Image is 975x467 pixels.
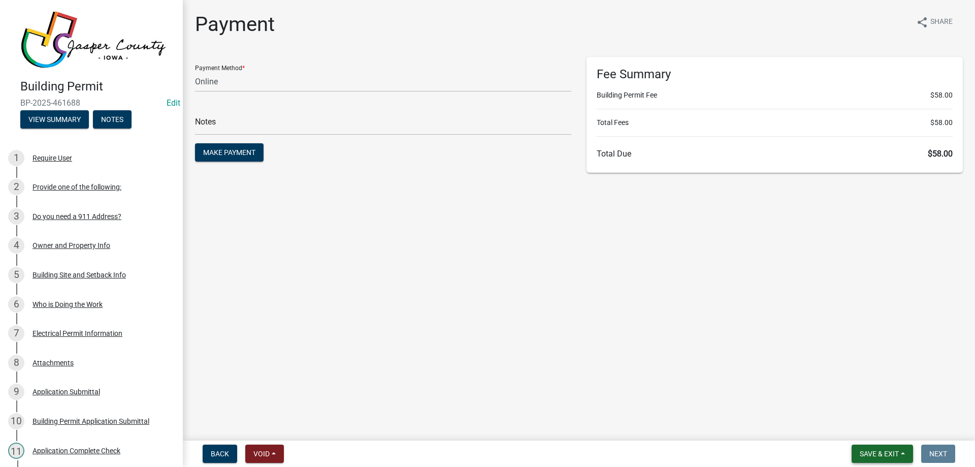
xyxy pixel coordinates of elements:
[32,447,120,454] div: Application Complete Check
[8,384,24,400] div: 9
[195,12,275,37] h1: Payment
[921,445,955,463] button: Next
[253,450,270,458] span: Void
[930,16,953,28] span: Share
[167,98,180,108] wm-modal-confirm: Edit Application Number
[32,154,72,162] div: Require User
[20,79,175,94] h4: Building Permit
[8,237,24,254] div: 4
[930,117,953,128] span: $58.00
[8,443,24,459] div: 11
[32,301,103,308] div: Who is Doing the Work
[245,445,284,463] button: Void
[32,388,100,395] div: Application Submittal
[8,413,24,429] div: 10
[8,150,24,166] div: 1
[20,116,89,124] wm-modal-confirm: Summary
[32,330,122,337] div: Electrical Permit Information
[916,16,928,28] i: share
[597,149,953,159] h6: Total Due
[597,90,953,101] li: Building Permit Fee
[32,242,110,249] div: Owner and Property Info
[203,148,255,157] span: Make Payment
[908,12,961,32] button: shareShare
[8,179,24,195] div: 2
[928,149,953,159] span: $58.00
[597,117,953,128] li: Total Fees
[8,296,24,313] div: 6
[93,110,132,129] button: Notes
[20,98,162,108] span: BP-2025-461688
[211,450,229,458] span: Back
[93,116,132,124] wm-modal-confirm: Notes
[8,325,24,341] div: 7
[8,208,24,225] div: 3
[167,98,180,108] a: Edit
[195,143,264,162] button: Make Payment
[203,445,237,463] button: Back
[852,445,913,463] button: Save & Exit
[597,67,953,82] h6: Fee Summary
[929,450,947,458] span: Next
[32,359,74,366] div: Attachments
[860,450,899,458] span: Save & Exit
[32,418,149,425] div: Building Permit Application Submittal
[32,213,121,220] div: Do you need a 911 Address?
[32,183,121,191] div: Provide one of the following:
[8,355,24,371] div: 8
[20,110,89,129] button: View Summary
[20,11,167,69] img: Jasper County, Iowa
[32,271,126,278] div: Building Site and Setback Info
[930,90,953,101] span: $58.00
[8,267,24,283] div: 5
